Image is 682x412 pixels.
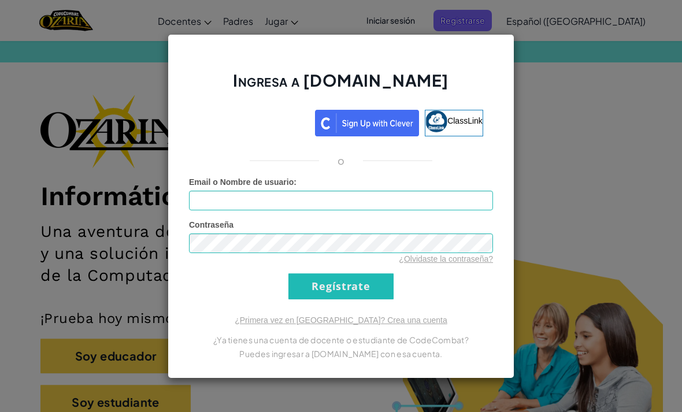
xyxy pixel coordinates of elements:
[338,154,344,168] p: o
[189,347,493,361] p: Puedes ingresar a [DOMAIN_NAME] con esa cuenta.
[189,220,233,229] span: Contraseña
[315,110,419,136] img: clever_sso_button@2x.png
[425,110,447,132] img: classlink-logo-small.png
[288,273,394,299] input: Regístrate
[189,177,294,187] span: Email o Nombre de usuario
[199,110,309,136] a: Acceder con Google. Se abre en una pestaña nueva
[189,333,493,347] p: ¿Ya tienes una cuenta de docente o estudiante de CodeCombat?
[189,176,296,188] label: :
[189,69,493,103] h2: Ingresa a [DOMAIN_NAME]
[199,109,309,134] div: Acceder con Google. Se abre en una pestaña nueva
[193,109,315,134] iframe: Botón de Acceder con Google
[399,254,493,263] a: ¿Olvidaste la contraseña?
[235,316,447,325] a: ¿Primera vez en [GEOGRAPHIC_DATA]? Crea una cuenta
